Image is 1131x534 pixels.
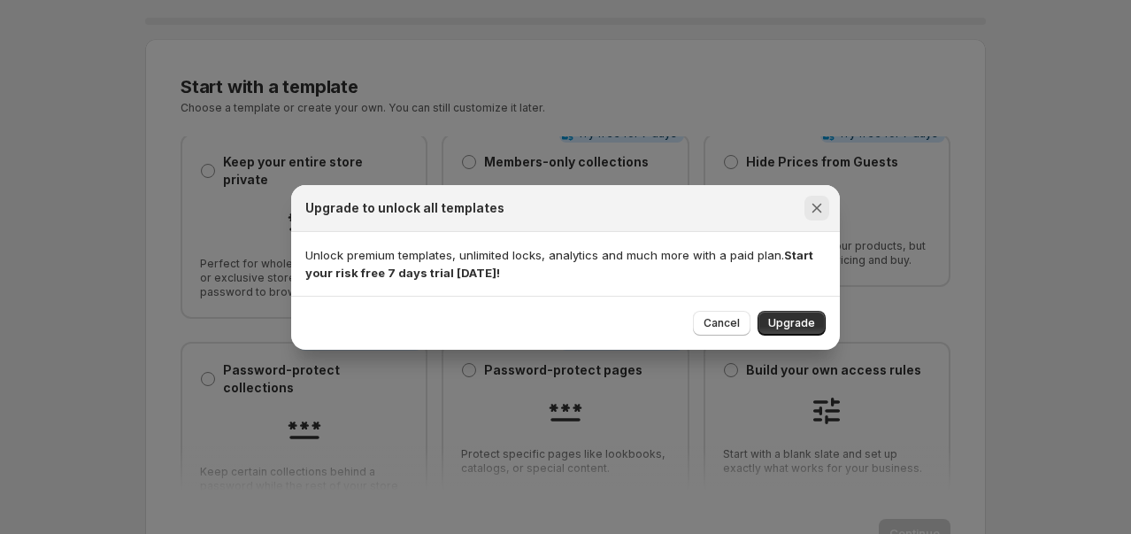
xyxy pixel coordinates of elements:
span: Cancel [704,316,740,330]
strong: Start your risk free 7 days trial [DATE]! [305,248,813,280]
h2: Upgrade to unlock all templates [305,199,504,217]
span: Upgrade [768,316,815,330]
button: Upgrade [758,311,826,336]
button: Close [804,196,829,221]
p: Unlock premium templates, unlimited locks, analytics and much more with a paid plan. [305,246,826,282]
button: Cancel [693,311,750,336]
